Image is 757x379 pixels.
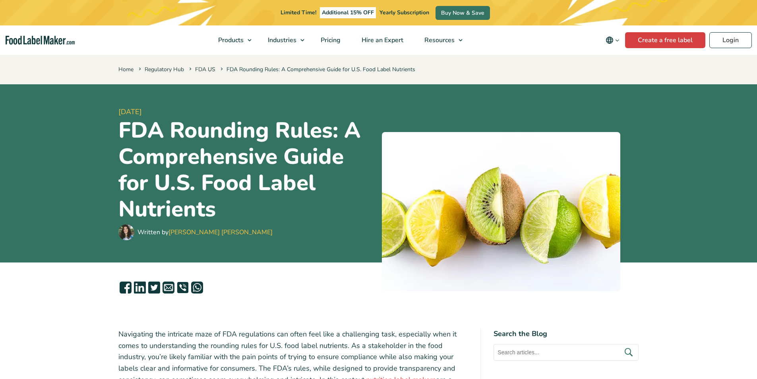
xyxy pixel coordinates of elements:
[600,32,625,48] button: Change language
[257,25,308,55] a: Industries
[709,32,752,48] a: Login
[265,36,297,45] span: Industries
[6,36,75,45] a: Food Label Maker homepage
[320,7,376,18] span: Additional 15% OFF
[625,32,705,48] a: Create a free label
[422,36,455,45] span: Resources
[118,117,376,222] h1: FDA Rounding Rules: A Comprehensive Guide for U.S. Food Label Nutrients
[118,224,134,240] img: Maria Abi Hanna - Food Label Maker
[351,25,412,55] a: Hire an Expert
[281,9,316,16] span: Limited Time!
[219,66,415,73] span: FDA Rounding Rules: A Comprehensive Guide for U.S. Food Label Nutrients
[494,328,639,339] h4: Search the Blog
[359,36,404,45] span: Hire an Expert
[414,25,467,55] a: Resources
[494,344,639,361] input: Search articles...
[118,107,376,117] span: [DATE]
[168,228,273,237] a: [PERSON_NAME] [PERSON_NAME]
[118,66,134,73] a: Home
[137,227,273,237] div: Written by
[195,66,215,73] a: FDA US
[436,6,490,20] a: Buy Now & Save
[318,36,341,45] span: Pricing
[379,9,429,16] span: Yearly Subscription
[208,25,256,55] a: Products
[145,66,184,73] a: Regulatory Hub
[310,25,349,55] a: Pricing
[216,36,244,45] span: Products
